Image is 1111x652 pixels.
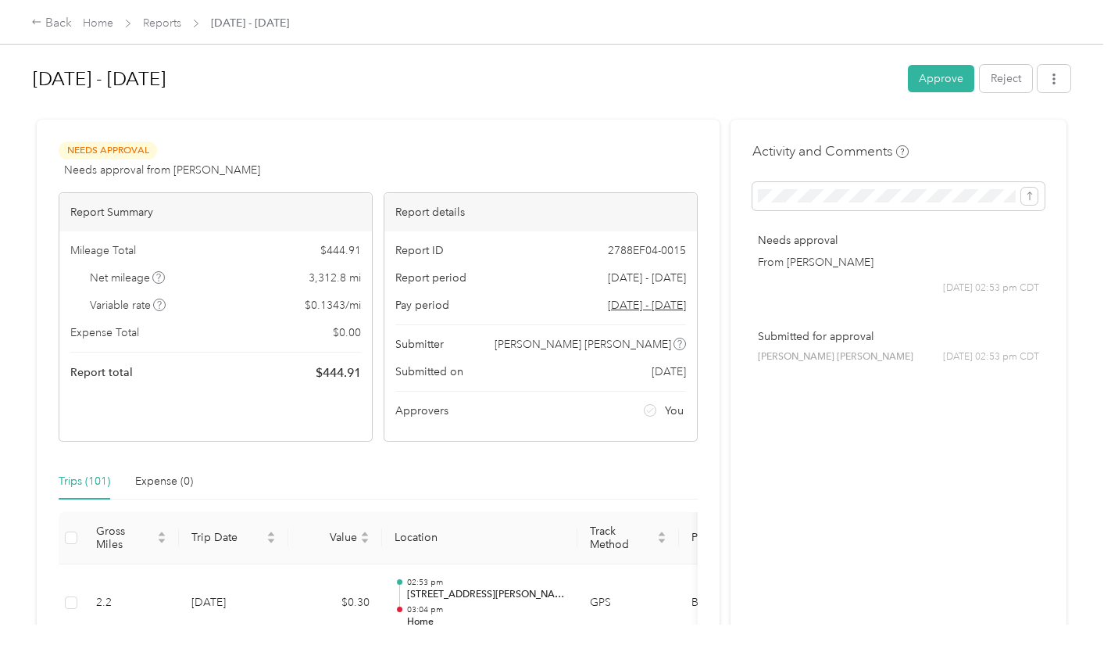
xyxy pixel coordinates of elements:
[395,297,449,313] span: Pay period
[395,336,444,353] span: Submitter
[407,604,565,615] p: 03:04 pm
[84,512,179,564] th: Gross Miles
[333,324,361,341] span: $ 0.00
[758,232,1039,249] p: Needs approval
[301,531,357,544] span: Value
[288,512,382,564] th: Value
[135,473,193,490] div: Expense (0)
[752,142,909,161] h4: Activity and Comments
[407,588,565,602] p: [STREET_ADDRESS][PERSON_NAME]
[758,328,1039,345] p: Submitted for approval
[320,242,361,259] span: $ 444.91
[691,531,771,544] span: Purpose
[395,270,466,286] span: Report period
[665,403,684,419] span: You
[266,529,276,539] span: caret-up
[384,193,697,231] div: Report details
[395,403,448,419] span: Approvers
[908,65,974,92] button: Approve
[266,536,276,546] span: caret-down
[90,297,166,313] span: Variable rate
[143,16,181,30] a: Reports
[608,242,686,259] span: 2788EF04-0015
[679,564,796,643] td: Bemidji - 250
[1023,564,1111,652] iframe: Everlance-gr Chat Button Frame
[360,536,370,546] span: caret-down
[83,16,113,30] a: Home
[33,60,897,98] h1: Aug 1 - 31, 2025
[70,242,136,259] span: Mileage Total
[157,536,166,546] span: caret-down
[309,270,361,286] span: 3,312.8 mi
[96,525,154,551] span: Gross Miles
[608,270,686,286] span: [DATE] - [DATE]
[64,162,260,178] span: Needs approval from [PERSON_NAME]
[395,242,444,259] span: Report ID
[657,536,666,546] span: caret-down
[59,193,372,231] div: Report Summary
[943,350,1039,364] span: [DATE] 02:53 pm CDT
[90,270,166,286] span: Net mileage
[179,512,288,564] th: Trip Date
[70,364,133,381] span: Report total
[157,529,166,539] span: caret-up
[495,336,671,353] span: [PERSON_NAME] [PERSON_NAME]
[577,564,679,643] td: GPS
[211,15,289,31] span: [DATE] - [DATE]
[382,512,577,564] th: Location
[652,364,686,380] span: [DATE]
[758,254,1039,270] p: From [PERSON_NAME]
[316,364,361,382] span: $ 444.91
[191,531,263,544] span: Trip Date
[577,512,679,564] th: Track Method
[288,564,382,643] td: $0.30
[59,473,110,490] div: Trips (101)
[31,14,72,33] div: Back
[360,529,370,539] span: caret-up
[305,297,361,313] span: $ 0.1343 / mi
[70,324,139,341] span: Expense Total
[590,525,654,551] span: Track Method
[407,577,565,588] p: 02:53 pm
[679,512,796,564] th: Purpose
[407,615,565,629] p: Home
[179,564,288,643] td: [DATE]
[657,529,666,539] span: caret-up
[943,281,1039,296] span: [DATE] 02:53 pm CDT
[395,364,463,380] span: Submitted on
[84,564,179,643] td: 2.2
[59,142,157,159] span: Needs Approval
[980,65,1032,92] button: Reject
[758,350,913,364] span: [PERSON_NAME] [PERSON_NAME]
[608,297,686,313] span: Go to pay period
